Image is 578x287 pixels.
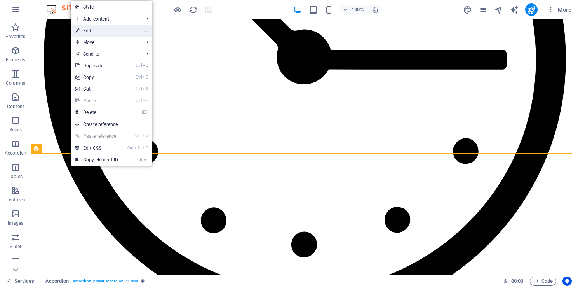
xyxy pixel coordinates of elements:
i: I [144,157,148,162]
button: text_generator [510,5,519,14]
nav: breadcrumb [45,276,144,286]
a: ⌦Delete [71,107,123,118]
a: CtrlVPaste [71,95,123,107]
a: Style [71,1,152,13]
button: Usercentrics [562,276,572,286]
button: design [463,5,472,14]
i: X [143,86,148,91]
i: ⇧ [141,133,145,138]
i: C [143,75,148,80]
p: Favorites [5,33,25,40]
i: ⌦ [142,110,148,115]
button: publish [525,3,538,16]
button: pages [479,5,488,14]
a: CtrlICopy element ID [71,154,123,166]
i: Ctrl [134,133,141,138]
i: V [146,133,148,138]
a: Click to cancel selection. Double-click to open Pages [6,276,34,286]
i: Alt [134,145,142,150]
i: Pages (Ctrl+Alt+S) [479,5,487,14]
i: Ctrl [137,157,143,162]
p: Tables [9,173,23,180]
h6: Session time [503,276,524,286]
a: CtrlCCopy [71,72,123,83]
img: Editor Logo [45,5,103,14]
span: More [547,6,571,14]
p: Elements [6,57,26,63]
h6: 100% [352,5,364,14]
i: Ctrl [136,98,142,103]
i: V [143,98,148,103]
p: Images [8,220,24,226]
button: reload [188,5,198,14]
p: Features [6,197,25,203]
span: 00 00 [511,276,523,286]
i: D [143,63,148,68]
i: C [143,145,148,150]
span: Code [533,276,553,286]
button: navigator [494,5,503,14]
a: CtrlDDuplicate [71,60,123,72]
i: Navigator [494,5,503,14]
p: Columns [6,80,25,86]
i: Ctrl [136,86,142,91]
span: Add content [71,13,140,25]
p: Boxes [9,127,22,133]
a: Create reference [71,119,152,130]
i: On resize automatically adjust zoom level to fit chosen device. [372,6,379,13]
button: 100% [340,5,367,14]
i: This element is a customizable preset [141,279,144,283]
i: Ctrl [136,63,142,68]
span: Click to select. Double-click to edit [45,276,69,286]
button: Code [530,276,556,286]
p: Slider [10,243,22,250]
i: Reload page [189,5,198,14]
p: Content [7,103,24,110]
a: Ctrl⇧VPaste reference [71,130,123,142]
p: Accordion [5,150,26,156]
a: CtrlXCut [71,83,123,95]
i: AI Writer [510,5,519,14]
span: : [517,278,518,284]
a: ⏎Edit [71,25,123,37]
span: . accordion .preset-accordion-v3-tabs [72,276,138,286]
i: ⏎ [144,28,148,33]
a: CtrlAltCEdit CSS [71,142,123,154]
span: Move [71,37,140,48]
a: Send to [71,48,140,60]
i: Ctrl [127,145,134,150]
i: Publish [527,5,536,14]
i: Ctrl [136,75,142,80]
button: More [544,3,575,16]
i: Design (Ctrl+Alt+Y) [463,5,472,14]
